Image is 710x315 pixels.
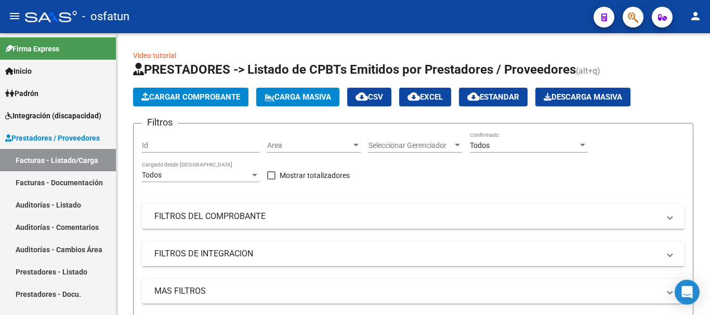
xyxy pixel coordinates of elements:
[5,88,38,99] span: Padrón
[142,171,162,179] span: Todos
[535,88,630,106] app-download-masive: Descarga masiva de comprobantes (adjuntos)
[280,169,350,182] span: Mostrar totalizadores
[356,90,368,103] mat-icon: cloud_download
[459,88,528,106] button: Estandar
[133,88,248,106] button: Cargar Comprobante
[689,10,702,22] mat-icon: person
[154,248,660,259] mat-panel-title: FILTROS DE INTEGRACION
[5,43,59,54] span: Firma Express
[142,241,685,266] mat-expansion-panel-header: FILTROS DE INTEGRACION
[154,211,660,222] mat-panel-title: FILTROS DEL COMPROBANTE
[256,88,339,106] button: Carga Masiva
[5,132,100,144] span: Prestadores / Proveedores
[467,90,480,103] mat-icon: cloud_download
[399,88,451,106] button: EXCEL
[356,92,383,102] span: CSV
[467,92,519,102] span: Estandar
[5,110,101,121] span: Integración (discapacidad)
[407,92,443,102] span: EXCEL
[347,88,391,106] button: CSV
[265,92,331,102] span: Carga Masiva
[675,280,700,305] div: Open Intercom Messenger
[142,279,685,304] mat-expansion-panel-header: MAS FILTROS
[470,141,490,149] span: Todos
[133,62,576,77] span: PRESTADORES -> Listado de CPBTs Emitidos por Prestadores / Proveedores
[82,5,129,28] span: - osfatun
[141,92,240,102] span: Cargar Comprobante
[133,51,176,60] a: Video tutorial
[544,92,622,102] span: Descarga Masiva
[535,88,630,106] button: Descarga Masiva
[154,285,660,297] mat-panel-title: MAS FILTROS
[5,65,32,77] span: Inicio
[142,115,178,130] h3: Filtros
[267,141,351,150] span: Area
[369,141,453,150] span: Seleccionar Gerenciador
[407,90,420,103] mat-icon: cloud_download
[142,204,685,229] mat-expansion-panel-header: FILTROS DEL COMPROBANTE
[576,66,600,76] span: (alt+q)
[8,10,21,22] mat-icon: menu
